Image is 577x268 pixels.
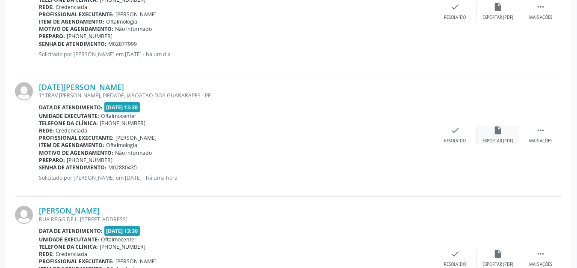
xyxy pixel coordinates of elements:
[39,92,434,99] div: 1ª TRAV [PERSON_NAME], PIEDADE, JABOATAO DOS GUARARAPES - PE
[536,249,545,259] i: 
[108,40,137,48] span: M02877999
[15,206,33,224] img: img
[104,102,140,112] span: [DATE] 13:30
[39,157,65,164] b: Preparo:
[115,25,152,33] span: Não informado
[39,51,434,58] p: Solicitado por [PERSON_NAME] em [DATE] - há um dia
[482,138,513,144] div: Exportar (PDF)
[39,216,434,223] div: RUA REGIS DE L. [STREET_ADDRESS]
[39,243,98,250] b: Telefone da clínica:
[56,3,87,11] span: Credenciada
[39,258,114,265] b: Profissional executante:
[56,127,87,134] span: Credenciada
[108,164,137,171] span: M02880435
[67,33,112,40] span: [PHONE_NUMBER]
[444,138,466,144] div: Resolvido
[100,120,145,127] span: [PHONE_NUMBER]
[39,40,107,48] b: Senha de atendimento:
[450,126,460,135] i: check
[493,2,503,12] i: insert_drive_file
[39,134,114,142] b: Profissional executante:
[444,262,466,268] div: Resolvido
[482,262,513,268] div: Exportar (PDF)
[39,3,54,11] b: Rede:
[39,104,103,111] b: Data de atendimento:
[67,157,112,164] span: [PHONE_NUMBER]
[536,126,545,135] i: 
[39,82,124,92] a: [DATE][PERSON_NAME]
[39,120,98,127] b: Telefone da clínica:
[536,2,545,12] i: 
[493,249,503,259] i: insert_drive_file
[444,15,466,21] div: Resolvido
[529,262,552,268] div: Mais ações
[106,142,137,149] span: Oftalmologia
[529,138,552,144] div: Mais ações
[115,149,152,157] span: Não informado
[493,126,503,135] i: insert_drive_file
[115,258,157,265] span: [PERSON_NAME]
[115,11,157,18] span: [PERSON_NAME]
[115,134,157,142] span: [PERSON_NAME]
[100,243,145,250] span: [PHONE_NUMBER]
[39,206,100,215] a: [PERSON_NAME]
[39,236,99,243] b: Unidade executante:
[56,250,87,258] span: Credenciada
[39,127,54,134] b: Rede:
[39,174,434,181] p: Solicitado por [PERSON_NAME] em [DATE] - há uma hora
[39,112,99,120] b: Unidade executante:
[39,164,107,171] b: Senha de atendimento:
[39,250,54,258] b: Rede:
[101,112,136,120] span: Oftalmocenter
[482,15,513,21] div: Exportar (PDF)
[39,33,65,40] b: Preparo:
[39,18,104,25] b: Item de agendamento:
[450,249,460,259] i: check
[39,11,114,18] b: Profissional executante:
[39,142,104,149] b: Item de agendamento:
[15,82,33,100] img: img
[529,15,552,21] div: Mais ações
[450,2,460,12] i: check
[104,226,140,236] span: [DATE] 13:30
[106,18,137,25] span: Oftalmologia
[39,149,113,157] b: Motivo de agendamento:
[39,227,103,235] b: Data de atendimento:
[39,25,113,33] b: Motivo de agendamento:
[101,236,136,243] span: Oftalmocenter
